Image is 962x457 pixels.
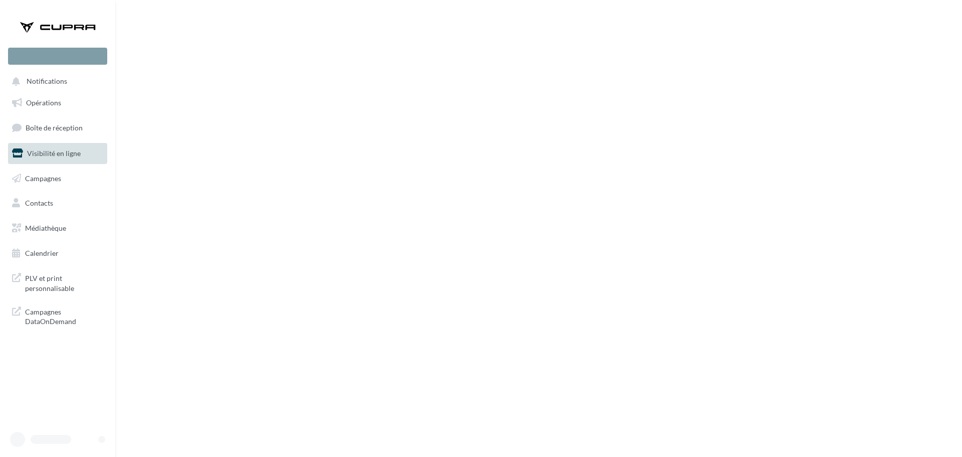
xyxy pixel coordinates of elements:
[25,199,53,207] span: Contacts
[6,243,109,264] a: Calendrier
[27,149,81,158] span: Visibilité en ligne
[26,123,83,132] span: Boîte de réception
[6,193,109,214] a: Contacts
[6,92,109,113] a: Opérations
[6,301,109,331] a: Campagnes DataOnDemand
[25,249,59,257] span: Calendrier
[25,305,103,327] span: Campagnes DataOnDemand
[6,168,109,189] a: Campagnes
[6,218,109,239] a: Médiathèque
[8,48,107,65] div: Nouvelle campagne
[25,174,61,182] span: Campagnes
[27,77,67,86] span: Notifications
[6,117,109,138] a: Boîte de réception
[6,143,109,164] a: Visibilité en ligne
[25,271,103,293] span: PLV et print personnalisable
[25,224,66,232] span: Médiathèque
[6,267,109,297] a: PLV et print personnalisable
[26,98,61,107] span: Opérations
